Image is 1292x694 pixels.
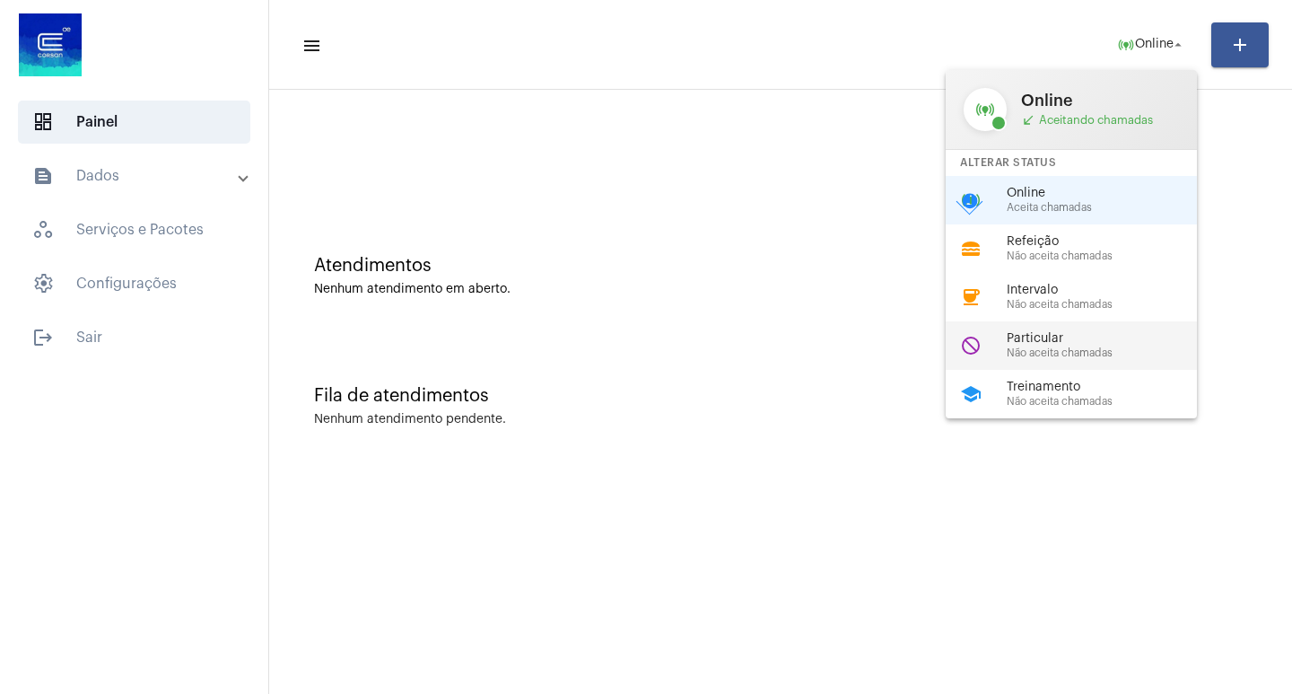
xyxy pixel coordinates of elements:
mat-icon: lunch_dining [960,238,982,259]
span: Não aceita chamadas [1007,299,1211,311]
span: Não aceita chamadas [1007,396,1211,408]
span: Aceita chamadas [1007,202,1211,214]
mat-icon: do_not_disturb [960,335,982,356]
mat-icon: online_prediction [964,88,1007,131]
span: Refeição [1007,235,1211,249]
mat-icon: school [960,383,982,405]
span: Treinamento [1007,381,1211,394]
mat-icon: check_circle [956,189,983,215]
span: Intervalo [1007,284,1211,297]
span: Não aceita chamadas [1007,250,1211,262]
div: Alterar Status [946,150,1197,176]
mat-icon: online_prediction [960,189,982,211]
span: Online [1021,92,1179,110]
span: Não aceita chamadas [1007,347,1211,359]
mat-icon: coffee [960,286,982,308]
span: Aceitando chamadas [1021,113,1179,127]
span: Online [1007,187,1211,200]
mat-icon: call_received [1021,113,1035,127]
span: Particular [1007,332,1211,346]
